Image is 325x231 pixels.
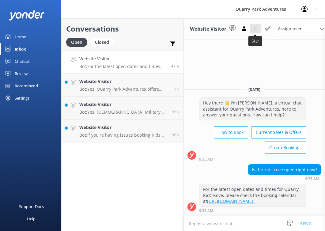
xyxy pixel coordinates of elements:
[66,38,87,47] div: Open
[15,31,26,43] div: Home
[62,51,183,74] a: Website VisitorBot:For the latest open dates and times for Quarry Kidz Kove, please check the boo...
[79,109,168,115] p: Bot: Yes, [DEMOGRAPHIC_DATA] Military Members (active, retired, veterans, and reserve) receive 10...
[251,126,306,138] button: Current Sales & Offers
[265,142,306,154] button: Group Bookings
[245,87,264,92] span: [DATE]
[19,200,44,213] div: Support Docs
[199,98,306,120] div: Hey there 👋 I'm [PERSON_NAME], a virtual chat assistant for Quarry Park Adventures, here to answe...
[15,43,26,55] div: Inbox
[79,124,168,131] h4: Website Visitor
[79,78,170,85] h4: Website Visitor
[171,63,179,69] span: 09:35am 13-Aug-2025 (UTC -07:00) America/Tijuana
[190,25,226,33] h3: Website Visitor
[199,208,306,213] div: 09:35am 13-Aug-2025 (UTC -07:00) America/Tijuana
[27,213,36,225] div: Help
[172,109,179,115] span: 06:50pm 12-Aug-2025 (UTC -07:00) America/Tijuana
[79,55,167,62] h4: Website Visitor
[90,39,117,45] a: Closed
[199,184,306,206] div: For the latest open dates and times for Quarry Kidz Kove, please check the booking calendar at
[199,157,306,161] div: 09:35am 13-Aug-2025 (UTC -07:00) America/Tijuana
[66,23,179,35] h2: Conversations
[278,25,302,32] span: Assign user
[90,38,114,47] div: Closed
[62,97,183,119] a: Website VisitorBot:Yes, [DEMOGRAPHIC_DATA] Military Members (active, retired, veterans, and reser...
[207,198,255,204] a: [URL][DOMAIN_NAME].
[15,80,38,92] div: Recommend
[248,176,321,181] div: 09:35am 13-Aug-2025 (UTC -07:00) America/Tijuana
[79,101,168,108] h4: Website Visitor
[62,119,183,142] a: Website VisitorBot:If you're having issues booking Kidz Kove online, please contact the team at [...
[79,132,168,138] p: Bot: If you're having issues booking Kidz Kove online, please contact the team at [PHONE_NUMBER] ...
[305,177,319,181] strong: 9:35 AM
[15,67,29,80] div: Reviews
[79,64,167,69] p: Bot: For the latest open dates and times for Quarry Kidz Kove, please check the booking calendar ...
[214,126,248,138] button: How to Book
[199,209,213,213] strong: 9:35 AM
[62,74,183,97] a: Website VisitorBot:Yes, Quarry Park Adventures offers lockers for rent to store bags and personal...
[79,86,170,92] p: Bot: Yes, Quarry Park Adventures offers lockers for rent to store bags and personal items. Each l...
[66,39,90,45] a: Open
[15,55,30,67] div: Chatbot
[174,86,179,92] span: 07:24am 13-Aug-2025 (UTC -07:00) America/Tijuana
[9,10,44,20] img: yonder-white-logo.png
[248,165,321,175] div: Is the kids cove open right now?
[199,157,213,161] strong: 9:35 AM
[172,132,179,138] span: 05:39pm 12-Aug-2025 (UTC -07:00) America/Tijuana
[15,92,29,104] div: Settings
